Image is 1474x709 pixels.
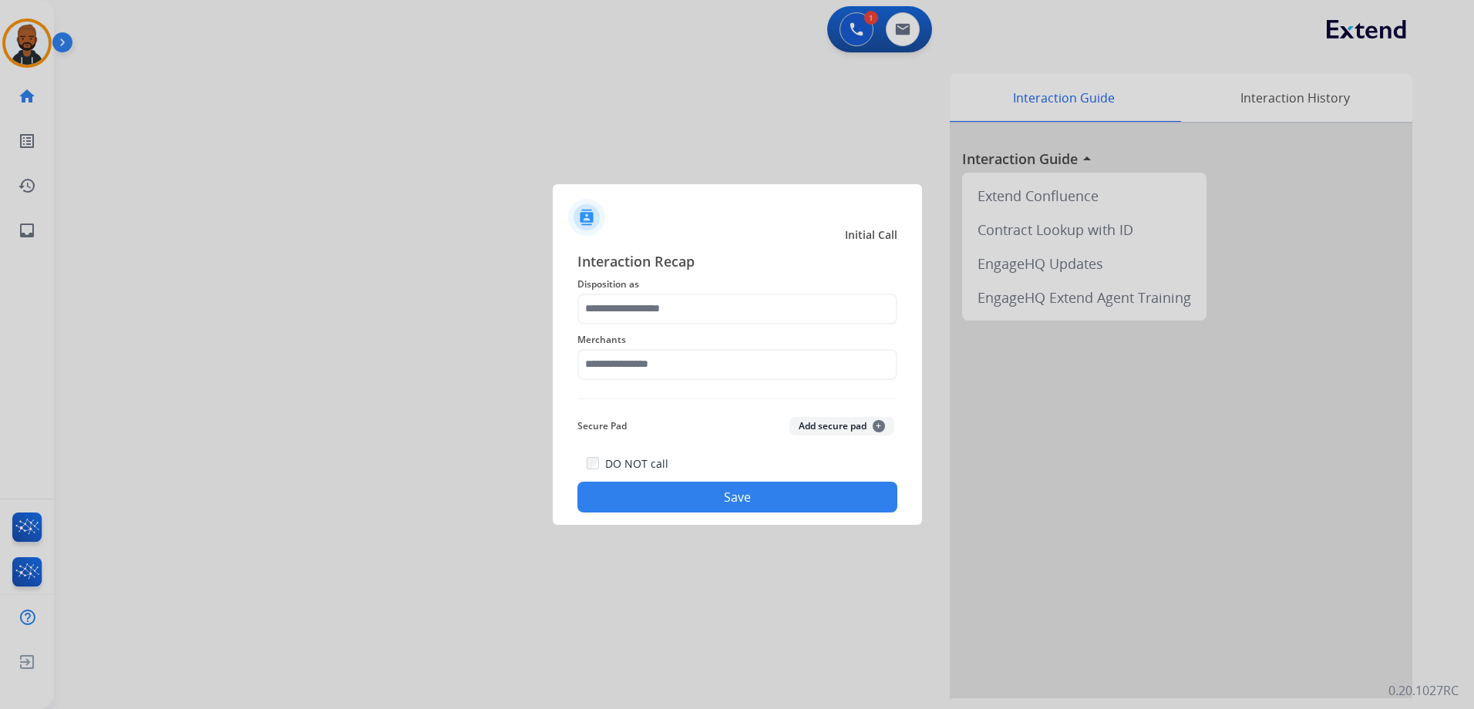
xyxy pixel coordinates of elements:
[577,482,897,512] button: Save
[577,331,897,349] span: Merchants
[577,250,897,275] span: Interaction Recap
[568,199,605,236] img: contactIcon
[845,227,897,243] span: Initial Call
[1388,681,1459,700] p: 0.20.1027RC
[789,417,894,435] button: Add secure pad+
[577,275,897,294] span: Disposition as
[577,417,627,435] span: Secure Pad
[577,398,897,399] img: contact-recap-line.svg
[605,456,668,472] label: DO NOT call
[873,420,885,432] span: +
